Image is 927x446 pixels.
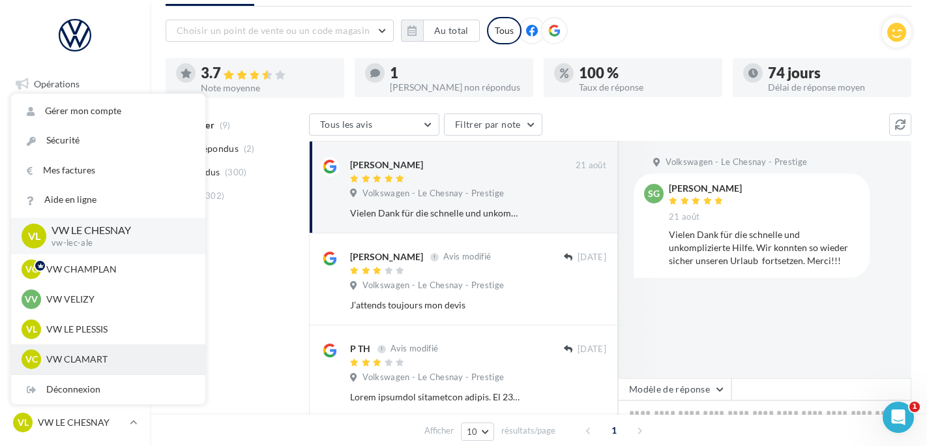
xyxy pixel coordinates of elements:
a: Gérer mon compte [11,97,205,126]
button: Au total [401,20,480,42]
div: [PERSON_NAME] [350,250,423,263]
span: Avis modifié [390,344,438,354]
span: (302) [203,190,225,201]
a: Sécurité [11,126,205,155]
span: VC [25,263,38,276]
iframe: Intercom live chat [883,402,914,433]
span: Volkswagen - Le Chesnay - Prestige [362,188,504,200]
button: 10 [461,423,494,441]
p: VW LE CHESNAY [38,416,125,429]
div: Note moyenne [201,83,334,93]
div: Délai de réponse moyen [768,83,901,92]
a: Opérations [8,70,142,98]
span: 21 août [669,211,699,223]
a: Campagnes DataOnDemand [8,342,142,380]
a: Visibilité en ligne [8,136,142,164]
span: Choisir un point de vente ou un code magasin [177,25,370,36]
span: (300) [225,167,247,177]
span: Non répondus [178,142,239,155]
span: 1 [909,402,920,412]
span: Volkswagen - Le Chesnay - Prestige [362,372,504,383]
div: Tous [487,17,522,44]
span: VL [18,416,29,429]
p: VW LE PLESSIS [46,323,190,336]
div: 74 jours [768,66,901,80]
span: VL [26,323,37,336]
span: VC [25,353,38,366]
span: VV [25,293,38,306]
a: Médiathèque [8,233,142,261]
span: Opérations [34,78,80,89]
span: 1 [604,420,625,441]
div: 100 % [579,66,712,80]
div: Lorem ipsumdol sitametcon adipis. El 23/97, se doei temporin u la etdolore magnaali en adm V.Qui ... [350,391,522,404]
a: Contacts [8,201,142,229]
span: Volkswagen - Le Chesnay - Prestige [362,280,504,291]
p: vw-lec-ale [51,237,184,249]
button: Tous les avis [309,113,439,136]
span: Volkswagen - Le Chesnay - Prestige [666,156,807,168]
a: Calendrier [8,266,142,293]
a: Mes factures [11,156,205,185]
p: VW CHAMPLAN [46,263,190,276]
a: Campagnes [8,169,142,196]
div: [PERSON_NAME] [350,158,423,171]
span: [DATE] [578,252,606,263]
a: PLV et print personnalisable [8,299,142,337]
div: Taux de réponse [579,83,712,92]
span: Afficher [424,424,454,437]
span: VL [28,228,40,243]
div: 3.7 [201,66,334,81]
div: Vielen Dank für die schnelle und unkomplizierte Hilfe. Wir konnten so wieder sicher unseren Urlau... [350,207,522,220]
span: résultats/page [501,424,555,437]
button: Au total [423,20,480,42]
button: Filtrer par note [444,113,542,136]
p: VW CLAMART [46,353,190,366]
div: J’attends toujours mon devis [350,299,522,312]
a: Boîte de réception8 [8,103,142,131]
div: Déconnexion [11,375,205,404]
div: P TH [350,342,370,355]
span: [DATE] [578,344,606,355]
span: SG [648,187,660,200]
span: Tous les avis [320,119,373,130]
span: (2) [244,143,255,154]
span: Avis modifié [443,252,491,262]
div: Vielen Dank für die schnelle und unkomplizierte Hilfe. Wir konnten so wieder sicher unseren Urlau... [669,228,859,267]
div: [PERSON_NAME] non répondus [390,83,523,92]
p: VW VELIZY [46,293,190,306]
span: 21 août [576,160,606,171]
p: VW LE CHESNAY [51,223,184,238]
button: Modèle de réponse [618,378,731,400]
a: Aide en ligne [11,185,205,215]
button: Choisir un point de vente ou un code magasin [166,20,394,42]
span: 10 [467,426,478,437]
div: [PERSON_NAME] [669,184,742,193]
div: 1 [390,66,523,80]
a: VL VW LE CHESNAY [10,410,140,435]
